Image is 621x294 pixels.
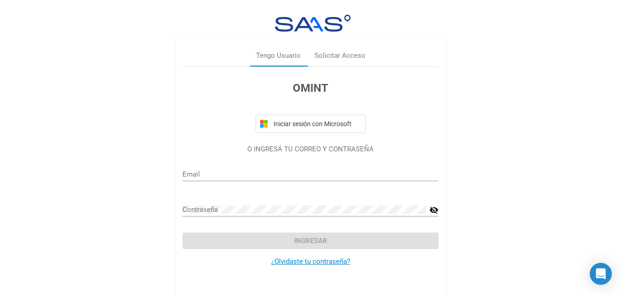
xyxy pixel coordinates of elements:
[256,50,301,61] div: Tengo Usuario
[272,120,362,128] span: Iniciar sesión con Microsoft
[271,257,350,266] a: ¿Olvidaste tu contraseña?
[314,50,365,61] div: Solicitar Acceso
[294,237,327,245] span: Ingresar
[182,144,439,155] p: O INGRESÁ TU CORREO Y CONTRASEÑA
[429,205,439,216] mat-icon: visibility_off
[182,233,439,249] button: Ingresar
[590,263,612,285] div: Open Intercom Messenger
[182,80,439,96] h3: OMINT
[256,115,366,133] button: Iniciar sesión con Microsoft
